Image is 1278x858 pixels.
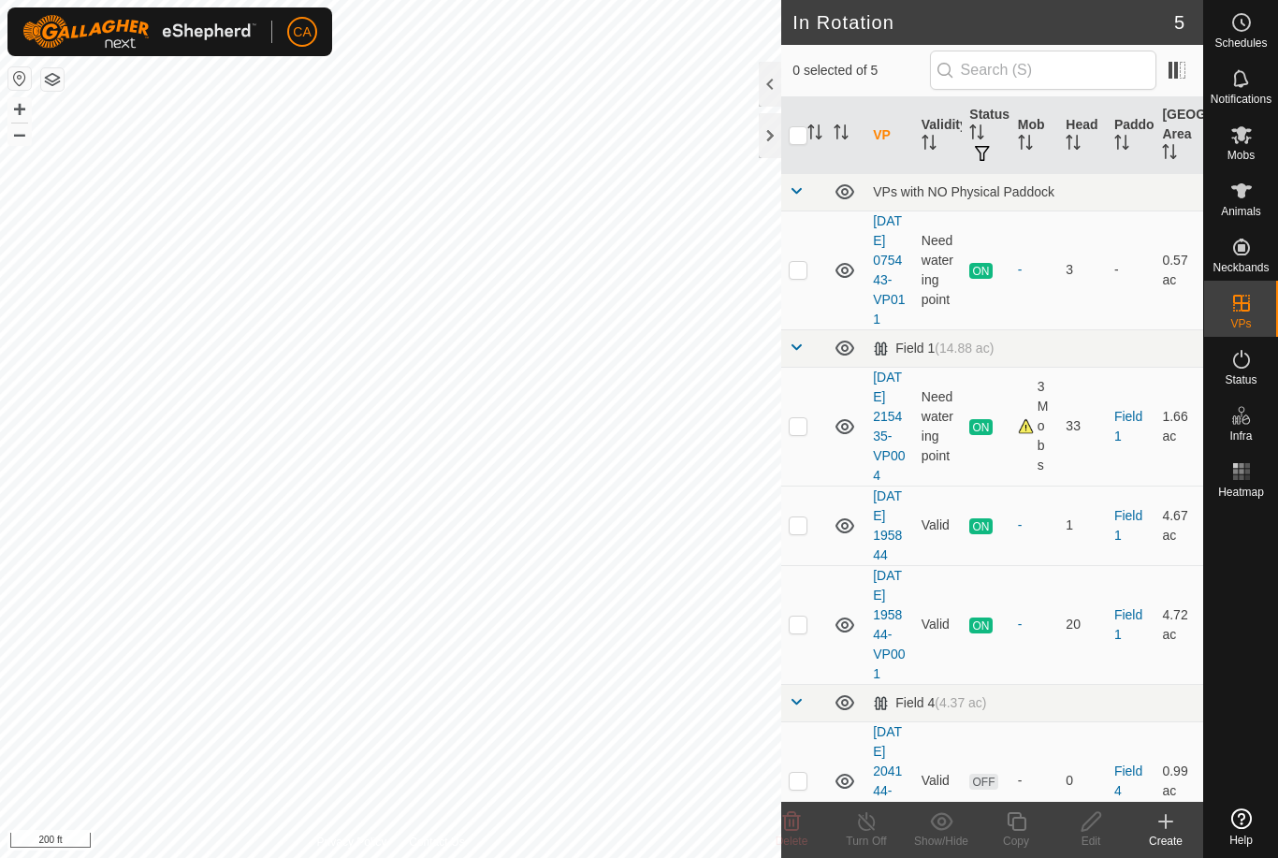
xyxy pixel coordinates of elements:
a: Field 4 [1114,763,1142,798]
p-sorticon: Activate to sort [1162,147,1177,162]
span: (4.37 ac) [935,695,986,710]
td: 4.72 ac [1155,565,1203,684]
div: Field 1 [873,341,994,356]
span: (14.88 ac) [935,341,994,356]
div: VPs with NO Physical Paddock [873,184,1196,199]
td: 1 [1058,486,1107,565]
th: Paddock [1107,97,1155,174]
span: Animals [1221,206,1261,217]
div: - [1018,771,1052,791]
td: 0.99 ac [1155,721,1203,840]
button: – [8,123,31,145]
th: Status [962,97,1010,174]
span: VPs [1230,318,1251,329]
td: 0 [1058,721,1107,840]
button: + [8,98,31,121]
td: Need watering point [914,367,963,486]
div: Show/Hide [904,833,979,850]
div: - [1018,260,1052,280]
a: [DATE] 075443-VP011 [873,213,905,327]
a: Field 1 [1114,607,1142,642]
p-sorticon: Activate to sort [807,127,822,142]
span: ON [969,263,992,279]
a: Privacy Policy [317,834,387,851]
div: Edit [1053,833,1128,850]
td: 20 [1058,565,1107,684]
p-sorticon: Activate to sort [834,127,849,142]
span: 0 selected of 5 [792,61,929,80]
td: 4.67 ac [1155,486,1203,565]
div: - [1018,516,1052,535]
a: Contact Us [409,834,464,851]
td: - [1107,211,1155,329]
button: Map Layers [41,68,64,91]
span: Status [1225,374,1256,385]
input: Search (S) [930,51,1156,90]
h2: In Rotation [792,11,1174,34]
p-sorticon: Activate to sort [1066,138,1081,153]
th: [GEOGRAPHIC_DATA] Area [1155,97,1203,174]
a: Help [1204,801,1278,853]
td: 0.57 ac [1155,211,1203,329]
th: VP [865,97,914,174]
div: Copy [979,833,1053,850]
span: Mobs [1227,150,1255,161]
a: [DATE] 215435-VP004 [873,370,905,483]
p-sorticon: Activate to sort [1114,138,1129,153]
span: Schedules [1214,37,1267,49]
p-sorticon: Activate to sort [922,138,937,153]
span: ON [969,419,992,435]
span: Delete [776,835,808,848]
span: Help [1229,835,1253,846]
a: [DATE] 204144-VP014 [873,724,905,837]
span: Infra [1229,430,1252,442]
div: Create [1128,833,1203,850]
span: ON [969,518,992,534]
span: OFF [969,774,997,790]
th: Validity [914,97,963,174]
a: Field 1 [1114,508,1142,543]
span: Heatmap [1218,487,1264,498]
span: 5 [1174,8,1184,36]
span: CA [293,22,311,42]
button: Reset Map [8,67,31,90]
a: [DATE] 195844-VP001 [873,568,905,681]
span: Neckbands [1213,262,1269,273]
td: 3 [1058,211,1107,329]
td: Valid [914,486,963,565]
td: Valid [914,565,963,684]
th: Head [1058,97,1107,174]
p-sorticon: Activate to sort [1018,138,1033,153]
td: 1.66 ac [1155,367,1203,486]
img: Gallagher Logo [22,15,256,49]
div: - [1018,615,1052,634]
a: [DATE] 195844 [873,488,902,562]
td: Valid [914,721,963,840]
th: Mob [1010,97,1059,174]
span: ON [969,618,992,633]
div: Turn Off [829,833,904,850]
td: Need watering point [914,211,963,329]
a: Field 1 [1114,409,1142,444]
td: 33 [1058,367,1107,486]
p-sorticon: Activate to sort [969,127,984,142]
div: Field 4 [873,695,986,711]
div: 3 Mobs [1018,377,1052,475]
span: Notifications [1211,94,1271,105]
